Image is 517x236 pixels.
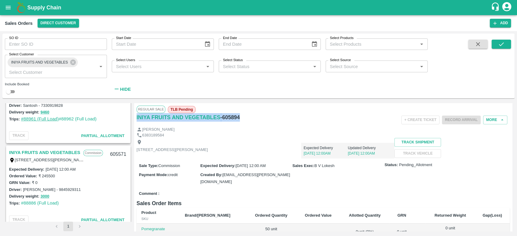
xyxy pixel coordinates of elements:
p: Updated Delivery [348,145,392,151]
p: [DATE] 12:00AM [303,151,348,156]
button: Track Shipment [394,138,441,147]
span: Partial_Allotment [81,133,124,138]
button: Open [311,63,319,70]
button: Open [97,63,105,70]
label: Delivery weight: [9,194,39,198]
b: Gap(Loss) [482,213,502,218]
button: page 1 [63,221,73,231]
div: SKU [141,216,175,221]
label: Trips: [9,201,20,205]
a: Supply Chain [27,3,491,12]
label: Select Products [330,36,353,41]
a: #88961 (Full Load) [21,116,59,121]
label: End Date [223,36,237,41]
input: Select Status [220,62,309,70]
button: Hide [112,84,132,94]
button: Open [204,63,212,70]
label: Sales Exec : [293,163,314,168]
span: Partial_Allotment [81,218,124,222]
label: Status: [385,162,398,168]
p: Commission [83,150,103,156]
input: Select Users [114,62,202,70]
label: Ordered Value: [9,174,37,178]
a: INIYA FRUITS AND VEGETABLES [9,149,80,156]
b: Allotted Quantity [349,213,381,218]
span: Regular Sale [137,106,165,113]
button: 9460 [41,109,49,116]
strong: Hide [120,87,131,92]
label: Select Status [223,58,243,63]
label: Driver: [9,187,22,192]
label: Payment Mode : [139,172,168,177]
button: Choose date [202,38,213,50]
img: logo [15,2,27,14]
div: account of current user [501,1,512,14]
label: ₹ 245500 [38,174,55,178]
span: B V Lokesh [314,163,335,168]
span: Please dispatch the trip before ending [442,117,481,122]
p: Expected Delivery [303,145,348,151]
div: Include Booked [5,81,107,87]
label: Expected Delivery : [200,163,235,168]
a: #88962 (Full Load) [59,116,97,121]
p: [PERSON_NAME] [142,127,174,133]
label: Sale Type : [139,163,158,168]
span: [DATE] 12:00 AM [236,163,266,168]
button: Add [490,19,511,28]
label: Select Customer [9,52,34,57]
label: Delivery weight: [9,110,39,114]
h6: Sales Order Items [137,199,510,208]
b: Product [141,210,156,215]
span: INIYA FRUITS AND VEGETABLES [8,59,71,66]
input: Select Products [327,40,416,48]
h6: - 605894 [220,113,240,122]
input: End Date [219,38,306,50]
button: Open [418,63,426,70]
label: Comment : [139,191,160,197]
input: Enter SO ID [5,38,107,50]
b: Brand/[PERSON_NAME] [185,213,230,218]
label: Select Source [330,58,351,63]
span: [EMAIL_ADDRESS][PERSON_NAME][DOMAIN_NAME] [200,172,290,184]
span: Pending_Allotment [399,162,432,168]
b: Ordered Value [305,213,331,218]
p: [DATE] 12:00AM [348,151,392,156]
p: [STREET_ADDRESS][PERSON_NAME] [137,147,208,153]
label: Expected Delivery : [9,167,44,172]
label: GRN Value: [9,180,31,185]
p: Pomegranate [141,226,175,232]
input: Start Date [112,38,199,50]
button: Choose date [309,38,320,50]
label: Trips: [9,117,20,121]
b: Returned Weight [435,213,466,218]
label: Driver: [9,103,22,108]
label: Select Users [116,58,135,63]
label: Start Date [116,36,131,41]
div: 605571 [106,147,130,162]
label: Santosh - 7330919828 [23,103,63,108]
input: Select Source [327,62,416,70]
span: Commission [158,163,180,168]
span: TLB Pending [168,106,196,113]
input: Select Customer [7,68,87,76]
b: Supply Chain [27,5,61,11]
label: [STREET_ADDRESS][PERSON_NAME] [15,157,86,162]
button: open drawer [1,1,15,15]
div: INIYA FRUITS AND VEGETABLES [8,57,78,67]
a: INIYA FRUITS AND VEGETABLES [137,113,220,122]
button: Select DC [38,19,79,28]
b: GRN [397,213,406,218]
label: SO ID [9,36,18,41]
label: [PERSON_NAME] - 9845929311 [23,187,81,192]
label: Created By : [200,172,222,177]
button: 3000 [41,193,49,200]
div: Sales Orders [5,19,33,27]
label: ₹ 0 [32,180,38,185]
p: 6383189584 [142,133,164,138]
label: [DATE] 12:00 AM [45,167,75,172]
div: customer-support [491,2,501,13]
button: Open [418,40,426,48]
nav: pagination navigation [51,221,85,231]
span: credit [168,172,178,177]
